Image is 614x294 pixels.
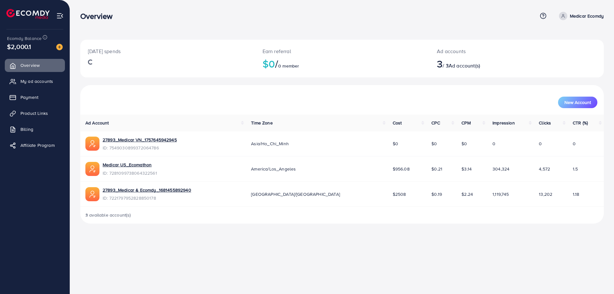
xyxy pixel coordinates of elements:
a: Billing [5,123,65,136]
h3: Overview [80,12,118,21]
img: ic-ads-acc.e4c84228.svg [85,162,99,176]
span: Product Links [20,110,48,116]
span: 1.18 [573,191,579,197]
span: Affiliate Program [20,142,55,148]
a: 27893_Medicar & Ecomdy_1681455892940 [103,187,191,193]
span: $0.19 [431,191,442,197]
span: CTR (%) [573,120,588,126]
span: / [275,56,278,71]
span: $2.24 [461,191,473,197]
span: $3.14 [461,166,472,172]
a: Affiliate Program [5,139,65,152]
span: 0 [539,140,542,147]
a: Overview [5,59,65,72]
span: Ad Account [85,120,109,126]
span: $0.21 [431,166,442,172]
span: $2,000.1 [7,42,31,51]
span: 4,572 [539,166,550,172]
span: Billing [20,126,33,132]
img: ic-ads-acc.e4c84228.svg [85,137,99,151]
a: Product Links [5,107,65,120]
span: Clicks [539,120,551,126]
img: image [56,44,63,50]
span: 304,324 [492,166,509,172]
p: [DATE] spends [88,47,247,55]
span: ID: 7221797952828850178 [103,195,191,201]
span: ID: 7549030899372064786 [103,145,177,151]
p: Medicar Ecomdy [570,12,604,20]
span: My ad accounts [20,78,53,84]
img: menu [56,12,64,20]
p: Ad accounts [437,47,552,55]
span: Cost [393,120,402,126]
span: Impression [492,120,515,126]
span: America/Los_Angeles [251,166,296,172]
span: Asia/Ho_Chi_Minh [251,140,289,147]
span: Payment [20,94,38,100]
span: 1,119,745 [492,191,509,197]
span: $2508 [393,191,406,197]
span: CPC [431,120,440,126]
span: CPM [461,120,470,126]
span: $956.08 [393,166,410,172]
span: Overview [20,62,40,68]
a: 27893_Medicar VN_1757645942945 [103,137,177,143]
a: Payment [5,91,65,104]
span: Time Zone [251,120,272,126]
span: 0 [573,140,576,147]
span: $0 [393,140,398,147]
span: $0 [461,140,467,147]
button: New Account [558,97,597,108]
span: Ecomdy Balance [7,35,42,42]
span: 0 member [278,63,299,69]
a: Medicar Ecomdy [556,12,604,20]
span: 3 available account(s) [85,212,131,218]
p: Earn referral [263,47,422,55]
span: New Account [564,100,591,105]
span: [GEOGRAPHIC_DATA]/[GEOGRAPHIC_DATA] [251,191,340,197]
a: My ad accounts [5,75,65,88]
h2: $0 [263,58,422,70]
img: ic-ads-acc.e4c84228.svg [85,187,99,201]
span: Ad account(s) [449,62,480,69]
span: 0 [492,140,495,147]
span: 3 [437,56,443,71]
span: 13,202 [539,191,552,197]
span: $0 [431,140,437,147]
span: 1.5 [573,166,578,172]
span: ID: 7281099738064322561 [103,170,157,176]
a: Medicar US_Ecomathon [103,162,152,168]
h2: / 3 [437,58,552,70]
img: logo [6,9,50,19]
